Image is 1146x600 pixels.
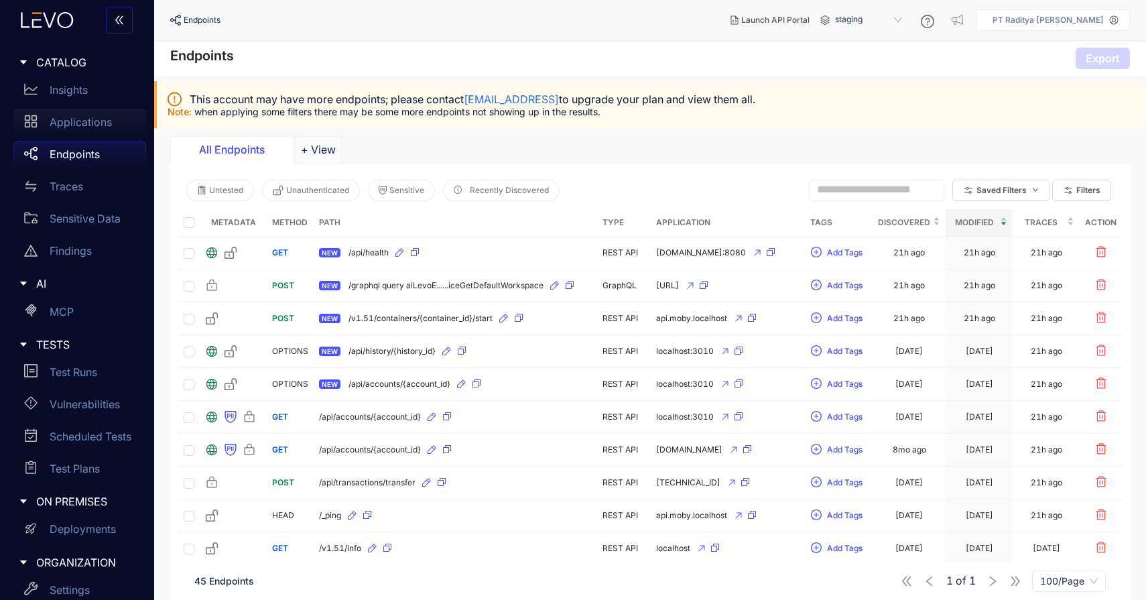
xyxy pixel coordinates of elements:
[964,248,995,257] div: 21h ago
[272,510,294,520] span: HEAD
[267,209,314,237] th: Method
[348,347,436,356] span: /api/history/{history_id}
[50,463,100,475] p: Test Plans
[656,511,727,520] span: api.moby.localhost
[200,209,267,237] th: Metadata
[827,281,863,290] span: Add Tags
[262,180,360,201] button: Unauthenticated
[470,186,549,195] span: Recently Discovered
[50,430,131,442] p: Scheduled Tests
[946,575,976,587] span: of
[209,186,243,195] span: Untested
[319,478,416,487] span: /api/transactions/transfer
[966,379,993,389] div: [DATE]
[13,359,146,391] a: Test Runs
[50,180,83,192] p: Traces
[295,136,342,163] button: Add tab
[805,209,873,237] th: Tags
[811,247,822,259] span: plus-circle
[348,281,544,290] span: /graphql query aiLevoE......iceGetDefaultWorkspace
[602,478,645,487] div: REST API
[1076,48,1130,69] button: Export
[319,445,421,455] span: /api/accounts/{account_id}
[454,186,462,195] span: clock-circle
[319,412,421,422] span: /api/accounts/{account_id}
[966,347,993,356] div: [DATE]
[810,505,863,526] button: plus-circleAdd Tags
[811,444,822,456] span: plus-circle
[319,314,340,323] span: NEW
[348,314,493,323] span: /v1.51/containers/{container_id}/start
[13,298,146,331] a: MCP
[602,544,645,553] div: REST API
[50,398,120,410] p: Vulnerabilities
[272,346,308,356] span: OPTIONS
[106,7,133,34] button: double-left
[1031,511,1062,520] div: 21h ago
[319,544,361,553] span: /v1.51/info
[168,107,1135,117] p: when applying some filters there may be some more endpoints not showing up in the results.
[1018,215,1064,230] span: Traces
[19,58,28,67] span: caret-right
[319,379,340,389] span: NEW
[184,15,220,25] span: Endpoints
[194,575,254,587] span: 45 Endpoints
[24,244,38,257] span: warning
[1031,379,1062,389] div: 21h ago
[319,347,340,356] span: NEW
[1052,180,1111,201] button: Filters
[964,281,995,290] div: 21h ago
[319,511,341,520] span: /_ping
[810,538,863,559] button: plus-circleAdd Tags
[50,523,116,535] p: Deployments
[827,511,863,520] span: Add Tags
[811,509,822,522] span: plus-circle
[36,278,135,290] span: AI
[272,477,294,487] span: POST
[895,347,923,356] div: [DATE]
[597,209,651,237] th: Type
[895,544,923,553] div: [DATE]
[602,511,645,520] div: REST API
[966,511,993,520] div: [DATE]
[24,180,38,193] span: swap
[952,180,1049,201] button: Saved Filtersdown
[1031,314,1062,323] div: 21h ago
[13,76,146,109] a: Insights
[13,237,146,269] a: Findings
[602,281,645,290] div: GraphQL
[810,373,863,395] button: plus-circleAdd Tags
[976,186,1027,195] span: Saved Filters
[272,247,288,257] span: GET
[50,245,92,257] p: Findings
[811,542,822,554] span: plus-circle
[50,116,112,128] p: Applications
[50,306,74,318] p: MCP
[272,313,294,323] span: POST
[1013,209,1080,237] th: Traces
[272,379,308,389] span: OPTIONS
[348,248,389,257] span: /api/health
[656,412,714,422] span: localhost:3010
[656,379,714,389] span: localhost:3010
[964,314,995,323] div: 21h ago
[314,209,597,237] th: Path
[190,93,755,105] span: This account may have more endpoints; please contact to upgrade your plan and view them all.
[893,314,925,323] div: 21h ago
[741,15,810,25] span: Launch API Portal
[8,331,146,359] div: TESTS
[811,312,822,324] span: plus-circle
[13,423,146,455] a: Scheduled Tests
[656,248,746,257] span: [DOMAIN_NAME]:8080
[656,478,720,487] span: [TECHNICAL_ID]
[1031,248,1062,257] div: 21h ago
[602,412,645,422] div: REST API
[811,378,822,390] span: plus-circle
[182,143,282,156] div: All Endpoints
[878,215,930,230] span: Discovered
[114,15,125,27] span: double-left
[893,248,925,257] div: 21h ago
[969,575,976,587] span: 1
[8,48,146,76] div: CATALOG
[656,347,714,356] span: localhost:3010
